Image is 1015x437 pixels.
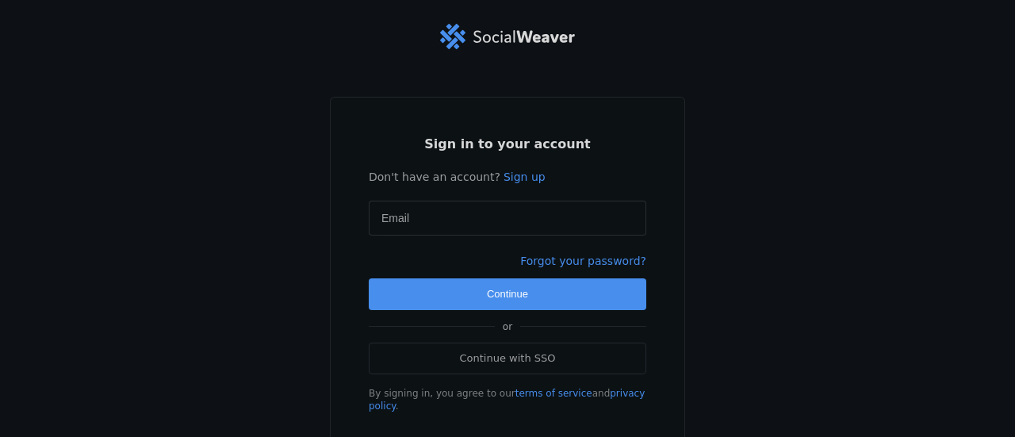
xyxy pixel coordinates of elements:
mat-label: Email [381,209,409,228]
span: or [495,311,520,343]
input: Email [381,209,634,228]
span: Don't have an account? [369,169,500,185]
a: Continue with SSO [369,343,646,374]
a: Forgot your password? [520,255,646,267]
span: Sign in to your account [424,136,591,153]
div: By signing in, you agree to our and . [369,387,646,412]
a: terms of service [515,388,592,399]
a: privacy policy [369,388,645,412]
span: Continue [487,286,528,302]
a: Sign up [504,169,546,185]
button: Continue [369,278,646,310]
